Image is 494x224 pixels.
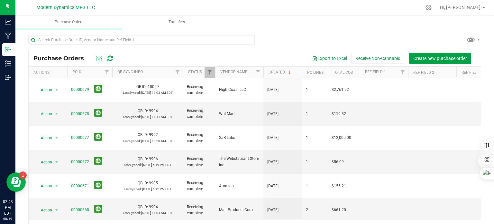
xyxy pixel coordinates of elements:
span: Receiving complete [187,108,211,120]
span: select [53,158,61,167]
p: 08/19 [3,216,13,221]
span: Create new purchase order [413,56,467,61]
span: QB ID: [138,157,148,161]
span: 1 [306,87,324,93]
span: [DATE] 11:04 AM EDT [141,211,173,215]
span: $661.20 [332,207,346,213]
span: 9904 [149,205,158,209]
div: Actions [33,70,65,75]
a: Filter [172,67,183,78]
a: 00000677 [71,135,89,140]
span: Last Synced: [123,139,141,143]
a: Created [269,70,292,74]
a: Filter [253,67,263,78]
inline-svg: Outbound [5,74,11,81]
span: [DATE] 11:03 AM EDT [141,91,173,94]
span: Last Synced: [123,115,141,119]
iframe: Resource center [6,172,26,192]
span: Receiving complete [187,156,211,168]
a: 00000671 [71,184,89,188]
a: Ref Field 2 [413,70,434,75]
a: Filter [102,67,112,78]
span: Receiving complete [187,132,211,144]
span: [DATE] [267,135,279,141]
span: select [53,85,61,94]
a: PO Lines [307,70,324,75]
span: The Webstaurant Store Inc. [219,156,260,168]
iframe: Resource center unread badge [19,171,27,179]
a: 00000672 [71,160,89,164]
span: select [53,181,61,190]
a: PO # [72,70,81,74]
a: Transfers [123,15,230,29]
span: $155.21 [332,183,346,189]
span: [DATE] [267,207,279,213]
inline-svg: Analytics [5,19,11,25]
span: 9994 [149,109,158,113]
button: Receive Non-Cannabis [351,53,404,64]
button: Export to Excel [308,53,351,64]
a: Total Cost [333,70,355,75]
span: $56.09 [332,159,344,165]
a: 00000668 [71,208,89,212]
span: [DATE] [267,111,279,117]
span: 2 [306,207,324,213]
span: Last Synced: [124,163,142,167]
span: [DATE] [267,183,279,189]
span: 9992 [149,132,158,137]
span: Transfers [160,19,194,25]
a: 00000679 [71,87,89,92]
span: [DATE] [267,159,279,165]
span: Action [35,158,52,167]
span: QB ID: [138,109,148,113]
span: High Coast LLC [219,87,260,93]
span: 1 [306,135,324,141]
span: 1 [306,159,324,165]
span: Receiving complete [187,84,211,96]
span: Action [35,85,52,94]
span: $2,761.92 [332,87,349,93]
span: 1 [306,111,324,117]
a: Filter [205,67,215,78]
span: Action [35,181,52,190]
input: Search Purchase Order ID, Vendor Name and Ref Field 1 [28,35,255,45]
a: Vendor Name [220,70,247,74]
span: SJR Labs [219,135,260,141]
span: Action [35,206,52,215]
a: 00000678 [71,112,89,116]
span: Last Synced: [124,187,142,191]
span: QB ID: [138,132,148,137]
span: [DATE] [267,87,279,93]
span: Receiving complete [187,180,211,192]
a: QB Sync Info [117,70,143,74]
span: Hi, [PERSON_NAME]! [440,5,482,10]
span: [DATE] 6:12 PM EDT [142,187,171,191]
inline-svg: Inbound [5,46,11,53]
span: 9906 [149,157,158,161]
span: $12,000.00 [332,135,351,141]
span: $119.82 [332,111,346,117]
span: Action [35,133,52,142]
span: 1 [306,183,324,189]
span: [DATE] 10:20 AM EDT [141,139,173,143]
span: Modern Dynamics MFG LLC [36,5,95,10]
span: Last Synced: [123,91,141,94]
span: QB ID: [138,181,148,185]
span: Wal-Mart [219,111,260,117]
span: Malt Products Corp. [219,207,260,213]
span: [DATE] 6:19 PM EDT [142,163,171,167]
span: 9905 [149,181,158,185]
span: select [53,206,61,215]
span: Receiving complete [187,204,211,216]
a: Ref Field 3 [462,70,482,75]
span: Amazon [219,183,260,189]
span: 10029 [148,84,159,89]
a: Purchase Orders [15,15,123,29]
inline-svg: Manufacturing [5,33,11,39]
span: Purchase Orders [33,55,90,62]
span: QB ID: [136,84,147,89]
a: Filter [398,67,408,78]
span: [DATE] 11:11 AM EDT [141,115,173,119]
span: Last Synced: [123,211,141,215]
